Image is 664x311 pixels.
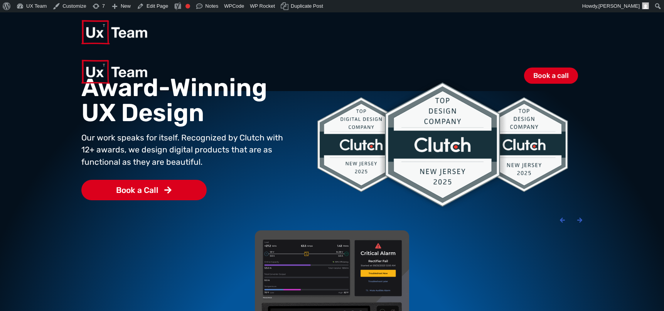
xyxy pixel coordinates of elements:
[81,75,296,125] h1: Award-Winning UX Design
[598,3,640,9] span: [PERSON_NAME]
[560,217,565,223] div: Previous
[81,180,207,200] a: Book a Call
[524,68,578,84] a: Book a call
[533,72,569,79] span: Book a call
[116,186,158,194] span: Book a Call
[185,4,190,8] div: Focus keyphrase not set
[577,217,583,223] div: Next
[81,132,296,168] p: Our work speaks for itself. Recognized by Clutch with 12+ awards, we design digital products that...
